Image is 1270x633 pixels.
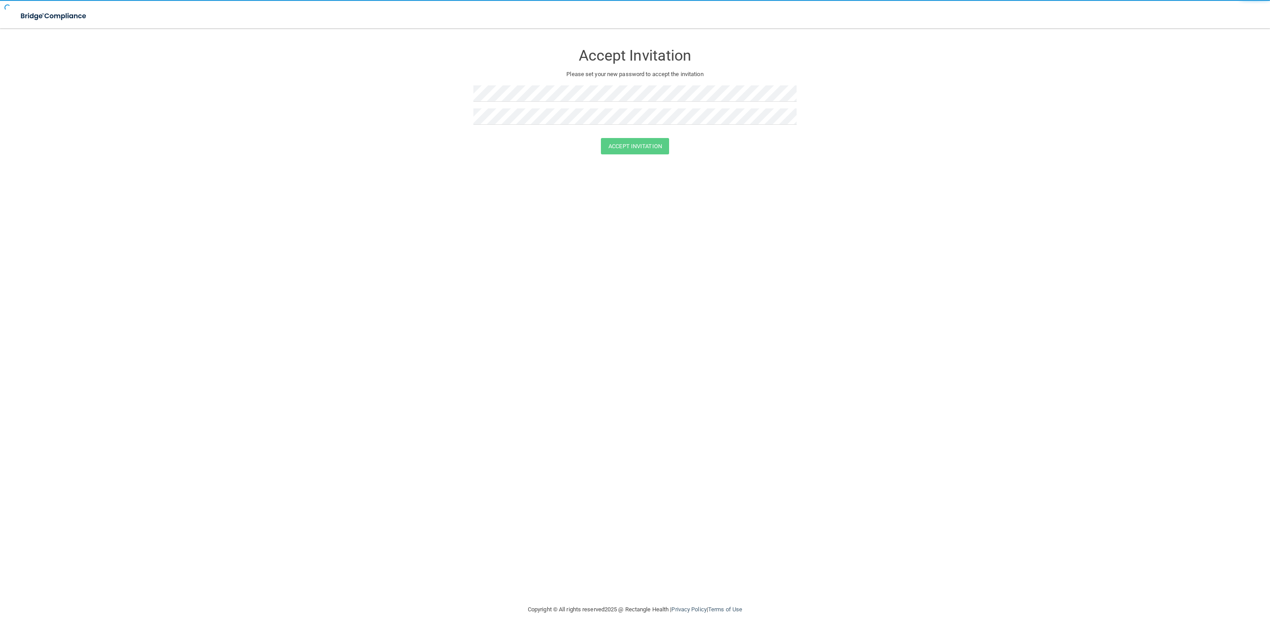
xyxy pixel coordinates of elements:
div: Copyright © All rights reserved 2025 @ Rectangle Health | | [473,595,797,624]
p: Please set your new password to accept the invitation [480,69,790,80]
h3: Accept Invitation [473,47,797,64]
img: bridge_compliance_login_screen.278c3ca4.svg [13,7,95,25]
a: Privacy Policy [671,606,706,613]
button: Accept Invitation [601,138,669,154]
a: Terms of Use [708,606,742,613]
